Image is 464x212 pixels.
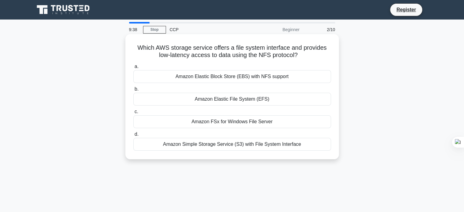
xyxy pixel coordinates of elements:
[133,115,331,128] div: Amazon FSx for Windows File Server
[133,138,331,151] div: Amazon Simple Storage Service (S3) with File System Interface
[135,131,138,137] span: d.
[143,26,166,34] a: Stop
[133,93,331,106] div: Amazon Elastic File System (EFS)
[135,86,138,92] span: b.
[303,23,339,36] div: 2/10
[393,6,419,13] a: Register
[125,23,143,36] div: 9:38
[135,109,138,114] span: c.
[133,70,331,83] div: Amazon Elastic Block Store (EBS) with NFS support
[133,44,332,59] h5: Which AWS storage service offers a file system interface and provides low-latency access to data ...
[135,64,138,69] span: a.
[166,23,250,36] div: CCP
[250,23,303,36] div: Beginner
